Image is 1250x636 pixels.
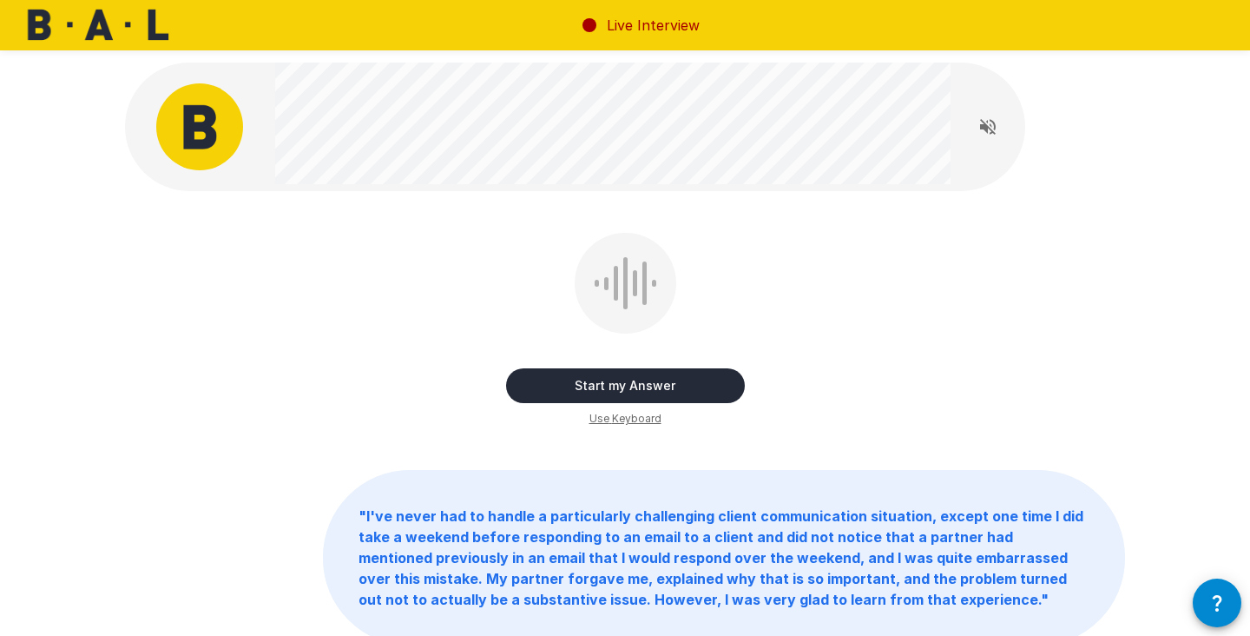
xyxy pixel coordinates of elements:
[589,410,661,427] span: Use Keyboard
[970,109,1005,144] button: Read questions aloud
[156,83,243,170] img: bal_avatar.png
[359,507,1083,608] b: " I've never had to handle a particularly challenging client communication situation, except one ...
[506,368,745,403] button: Start my Answer
[607,15,700,36] p: Live Interview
